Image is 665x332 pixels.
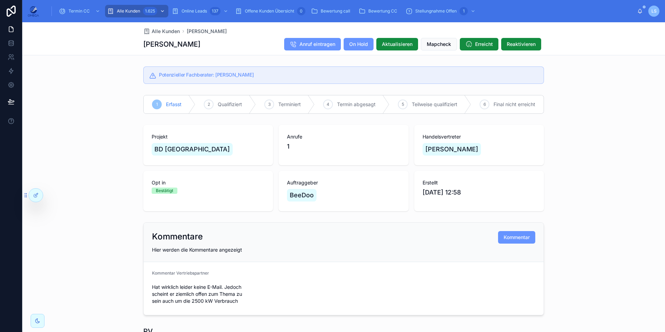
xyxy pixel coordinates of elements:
button: Aktualisieren [376,38,418,50]
span: [DATE] 12:58 [423,188,536,197]
span: Alle Kunden [117,8,140,14]
span: Handelsvertreter [423,133,536,140]
span: 6 [483,102,486,107]
h5: Potenzieller Fachberater: Fabian Hindenberg [159,72,538,77]
span: Stellungnahme Offen [415,8,457,14]
span: On Hold [349,41,368,48]
button: Erreicht [460,38,498,50]
div: scrollable content [45,3,637,19]
span: Aktualisieren [382,41,412,48]
span: BD [GEOGRAPHIC_DATA] [154,144,230,154]
div: Bestätigt [156,188,173,194]
span: Bewertung call [321,8,350,14]
span: [PERSON_NAME] [425,144,478,154]
span: 4 [327,102,329,107]
span: Kommentar Vertriebspartner [152,270,209,276]
h2: Kommentare [152,231,203,242]
button: Mapcheck [421,38,457,50]
a: Online Leads137 [170,5,232,17]
span: 3 [268,102,271,107]
a: Bewertung call [309,5,355,17]
span: Erstellt [423,179,536,186]
a: Bewertung CC [356,5,402,17]
span: Auftraggeber [287,179,400,186]
span: Mapcheck [427,41,451,48]
button: Reaktivieren [501,38,541,50]
span: Erreicht [475,41,493,48]
span: Final nicht erreicht [494,101,535,108]
img: App logo [28,6,39,17]
a: Alle Kunden [143,28,180,35]
span: Kommentar [504,234,530,241]
a: Termin CC [57,5,104,17]
div: 1.625 [143,7,157,15]
span: 2 [208,102,210,107]
span: Qualifiziert [218,101,242,108]
span: Termin abgesagt [337,101,376,108]
button: Anruf eintragen [284,38,341,50]
span: Teilweise qualifiziert [412,101,457,108]
span: 1 [287,142,289,151]
a: Alle Kunden1.625 [105,5,168,17]
a: [PERSON_NAME] [187,28,227,35]
span: 5 [402,102,404,107]
span: Bewertung CC [368,8,397,14]
span: Offene Kunden Übersicht [245,8,294,14]
span: 1 [156,102,158,107]
span: Terminiert [278,101,301,108]
span: LS [651,8,657,14]
a: Stellungnahme Offen1 [403,5,479,17]
div: 137 [210,7,221,15]
button: On Hold [344,38,374,50]
span: Online Leads [182,8,207,14]
span: Hier werden die Kommentare angezeigt [152,247,242,253]
h1: [PERSON_NAME] [143,39,200,49]
button: Kommentar [498,231,535,244]
span: BeeDoo [290,190,314,200]
span: Anruf eintragen [299,41,335,48]
span: Termin CC [69,8,90,14]
div: 0 [297,7,305,15]
span: Hat wirklich leider keine E-Mail. Jedoch scheint er ziemlich offen zum Thema zu sein auch um die ... [152,284,244,305]
span: Alle Kunden [152,28,180,35]
span: Anrufe [287,133,400,140]
span: Projekt [152,133,265,140]
span: Opt in [152,179,265,186]
span: Reaktivieren [507,41,536,48]
div: 1 [459,7,468,15]
span: Erfasst [166,101,182,108]
a: Offene Kunden Übersicht0 [233,5,307,17]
